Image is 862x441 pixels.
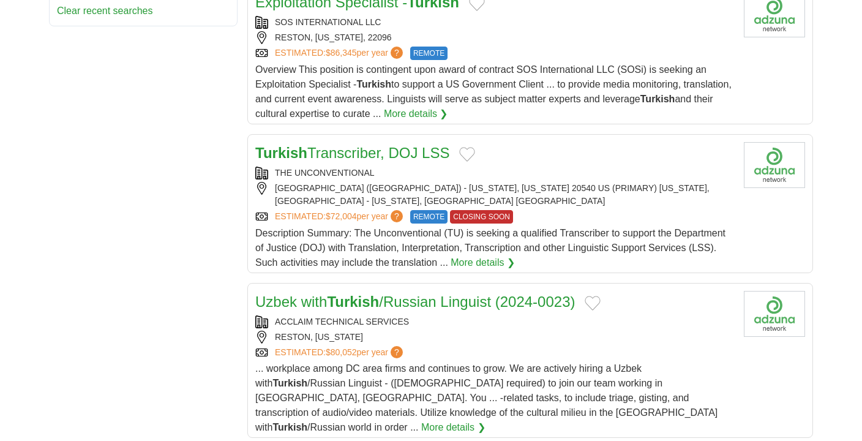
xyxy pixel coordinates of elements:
[326,48,357,58] span: $86,345
[459,147,475,162] button: Add to favorite jobs
[57,6,153,16] a: Clear recent searches
[255,31,734,44] div: RESTON, [US_STATE], 22096
[391,47,403,59] span: ?
[410,47,448,60] span: REMOTE
[391,346,403,358] span: ?
[255,16,734,29] div: SOS INTERNATIONAL LLC
[275,346,405,359] a: ESTIMATED:$80,052per year?
[356,79,391,89] strong: Turkish
[744,142,805,188] img: Company logo
[384,107,448,121] a: More details ❯
[255,331,734,344] div: RESTON, [US_STATE]
[255,315,734,328] div: ACCLAIM TECHNICAL SERVICES
[255,228,725,268] span: Description Summary: The Unconventional (TU) is seeking a qualified Transcriber to support the De...
[255,363,718,432] span: ... workplace among DC area firms and continues to grow. We are actively hiring a Uzbek with /Rus...
[326,211,357,221] span: $72,004
[255,182,734,208] div: [GEOGRAPHIC_DATA] ([GEOGRAPHIC_DATA]) - [US_STATE], [US_STATE] 20540 US (PRIMARY) [US_STATE], [GE...
[255,145,449,161] a: TurkishTranscriber, DOJ LSS
[275,210,405,224] a: ESTIMATED:$72,004per year?
[255,167,734,179] div: THE UNCONVENTIONAL
[275,47,405,60] a: ESTIMATED:$86,345per year?
[255,64,732,119] span: Overview This position is contingent upon award of contract SOS International LLC (SOSi) is seeki...
[327,293,379,310] strong: Turkish
[391,210,403,222] span: ?
[326,347,357,357] span: $80,052
[410,210,448,224] span: REMOTE
[450,210,513,224] span: CLOSING SOON
[272,378,307,388] strong: Turkish
[744,291,805,337] img: Company logo
[255,293,575,310] a: Uzbek withTurkish/Russian Linguist (2024-0023)
[421,420,485,435] a: More details ❯
[640,94,675,104] strong: Turkish
[585,296,601,311] button: Add to favorite jobs
[272,422,307,432] strong: Turkish
[451,255,515,270] a: More details ❯
[255,145,307,161] strong: Turkish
